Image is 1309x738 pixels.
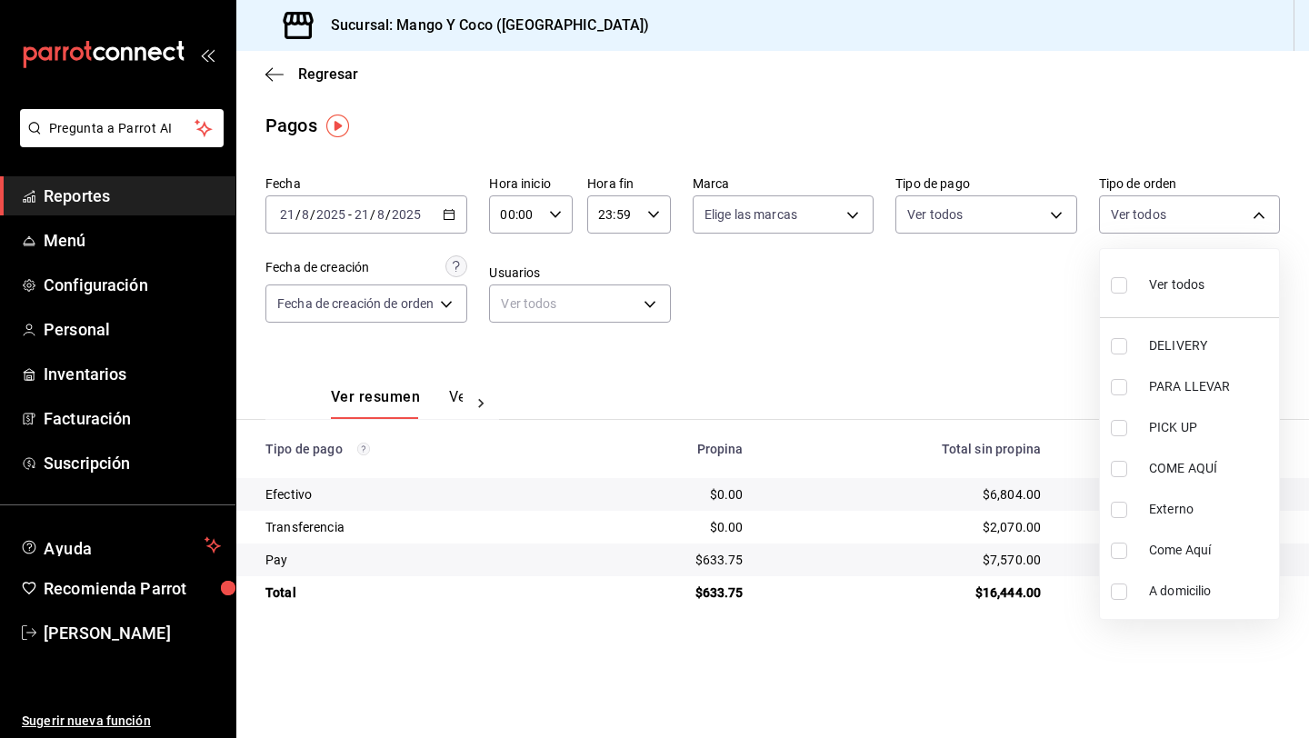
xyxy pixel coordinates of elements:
[1149,336,1272,355] span: DELIVERY
[326,115,349,137] img: Tooltip marker
[1149,275,1204,294] span: Ver todos
[1149,500,1272,519] span: Externo
[1149,418,1272,437] span: PICK UP
[1149,377,1272,396] span: PARA LLEVAR
[1149,582,1272,601] span: A domicilio
[1149,459,1272,478] span: COME AQUÍ
[1149,541,1272,560] span: Come Aquí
